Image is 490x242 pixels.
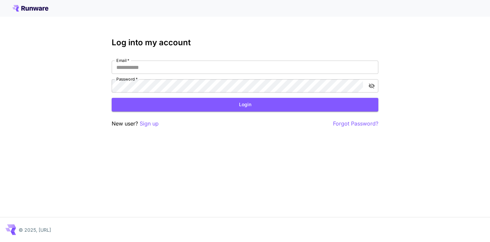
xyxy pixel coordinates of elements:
button: Login [112,98,378,112]
p: © 2025, [URL] [19,226,51,233]
button: Forgot Password? [333,120,378,128]
button: toggle password visibility [366,80,378,92]
label: Password [116,76,138,82]
label: Email [116,58,129,63]
p: New user? [112,120,159,128]
button: Sign up [140,120,159,128]
h3: Log into my account [112,38,378,47]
